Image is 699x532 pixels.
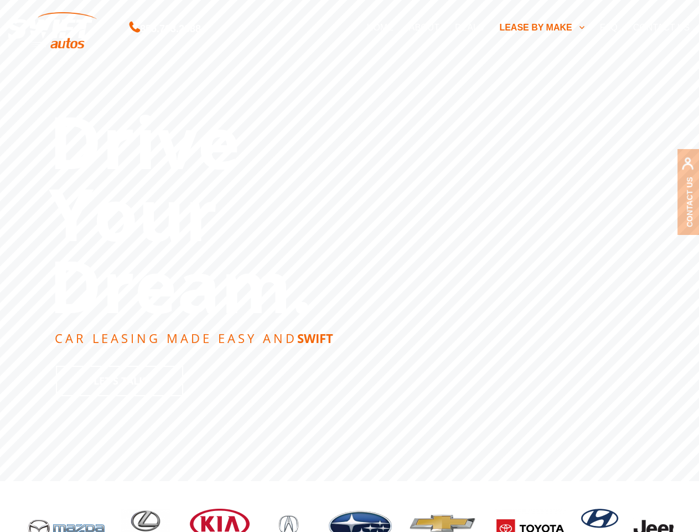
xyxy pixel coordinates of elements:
a: Let's Talk [56,366,183,396]
span: 855.793.2888 [140,21,201,37]
strong: SWIFT [297,330,333,346]
rs-layer: Drive Your Dream. [49,105,312,321]
img: Swift Autos [8,6,97,49]
a: ABOUT [401,16,447,39]
a: HOME [359,16,401,39]
a: LEASE BY MAKE [491,16,592,39]
rs-layer: CAR LEASING MADE EASY AND [55,332,333,344]
a: 855.793.2888 [130,24,201,34]
a: DEALS [447,16,491,39]
a: FAQ [592,16,625,39]
a: CONTACT US [625,16,698,39]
